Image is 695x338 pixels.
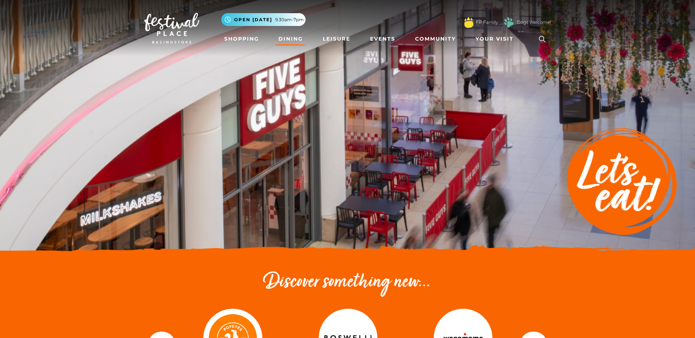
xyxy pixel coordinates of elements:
[473,32,520,46] a: Your Visit
[476,35,514,43] span: Your Visit
[275,16,304,23] span: 9.30am-7pm
[144,271,551,294] h2: Discover something new...
[221,13,306,26] button: Open [DATE] 9.30am-7pm
[320,32,353,46] a: Leisure
[476,19,498,26] a: FP Family
[234,16,272,23] span: Open [DATE]
[276,32,306,46] a: Dining
[517,19,551,26] a: Dogs Welcome!
[412,32,459,46] a: Community
[221,32,262,46] a: Shopping
[367,32,398,46] a: Events
[144,13,199,44] img: Festival Place Logo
